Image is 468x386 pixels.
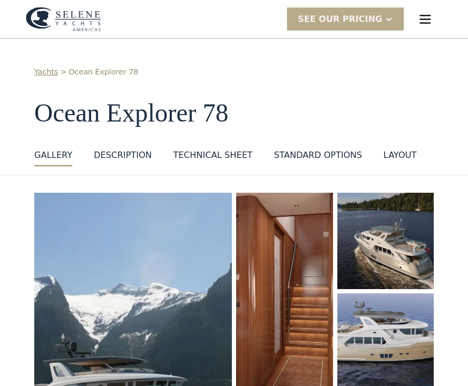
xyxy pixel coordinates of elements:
div: SEE Our Pricing [298,13,382,26]
div: DESCRIPTION [94,149,152,162]
div: Technical sheet [173,149,252,162]
div: layout [383,149,417,162]
a: layout [383,149,417,166]
a: home [26,7,101,32]
div: standard options [274,149,363,162]
a: open lightbox [337,193,434,289]
a: Technical sheet [173,149,252,166]
h1: Ocean Explorer 78 [34,99,434,127]
a: Yachts [34,66,58,78]
a: DESCRIPTION [94,149,152,166]
div: > [61,66,67,78]
img: logo [26,7,101,32]
a: standard options [274,149,363,166]
div: SEE Our Pricing [287,7,404,31]
a: Ocean Explorer 78 [69,66,138,78]
div: menu [408,2,442,36]
a: GALLERY [34,149,72,166]
div: GALLERY [34,149,72,162]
